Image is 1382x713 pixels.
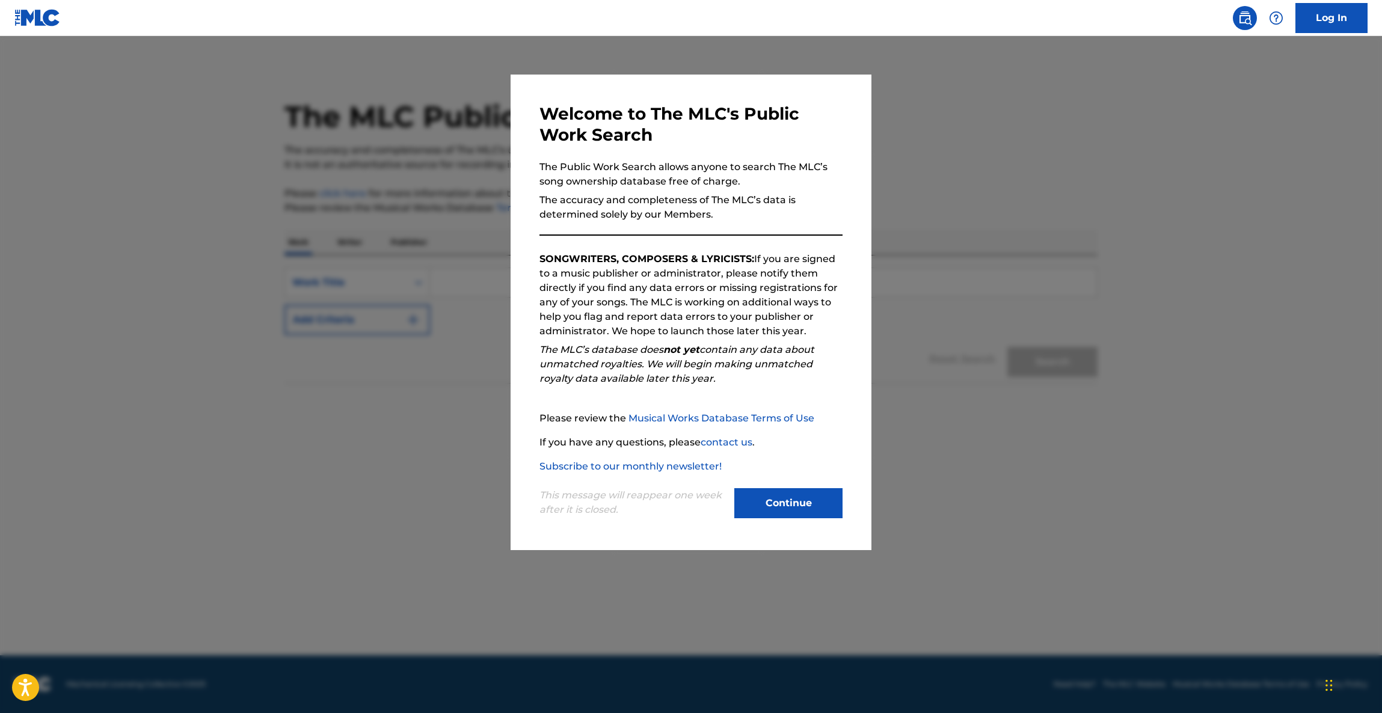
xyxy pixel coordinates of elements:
[1238,11,1252,25] img: search
[539,461,722,472] a: Subscribe to our monthly newsletter!
[539,344,814,384] em: The MLC’s database does contain any data about unmatched royalties. We will begin making unmatche...
[539,488,727,517] p: This message will reappear one week after it is closed.
[539,252,843,338] p: If you are signed to a music publisher or administrator, please notify them directly if you find ...
[539,253,754,265] strong: SONGWRITERS, COMPOSERS & LYRICISTS:
[539,103,843,145] h3: Welcome to The MLC's Public Work Search
[1264,6,1288,30] div: Help
[1269,11,1283,25] img: help
[14,9,61,26] img: MLC Logo
[663,344,699,355] strong: not yet
[539,411,843,426] p: Please review the
[1325,667,1333,703] div: Drag
[701,436,752,448] a: contact us
[1295,3,1368,33] a: Log In
[1322,655,1382,713] iframe: Chat Widget
[539,160,843,189] p: The Public Work Search allows anyone to search The MLC’s song ownership database free of charge.
[734,488,843,518] button: Continue
[628,412,814,424] a: Musical Works Database Terms of Use
[1233,6,1257,30] a: Public Search
[539,193,843,222] p: The accuracy and completeness of The MLC’s data is determined solely by our Members.
[539,435,843,450] p: If you have any questions, please .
